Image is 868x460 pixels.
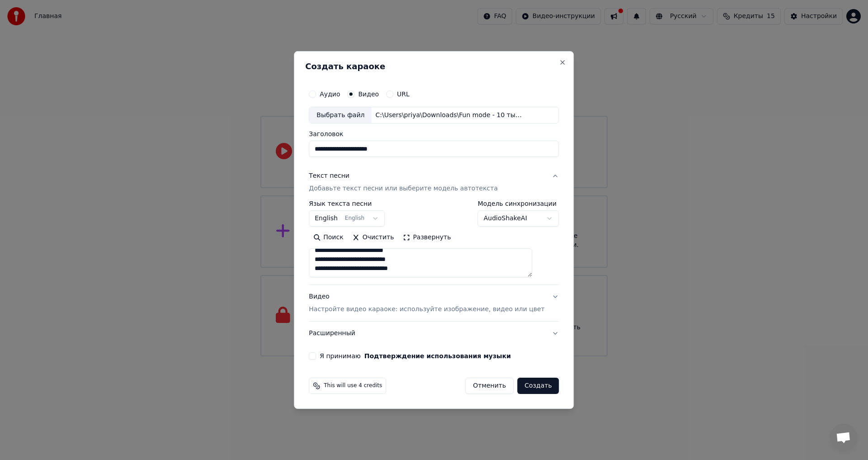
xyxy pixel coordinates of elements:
[465,378,514,394] button: Отменить
[309,285,559,322] button: ВидеоНастройте видео караоке: используйте изображение, видео или цвет
[372,111,525,120] div: C:\Users\priya\Downloads\Fun mode - 10 тысяч лет.mp4
[397,91,410,97] label: URL
[309,172,349,181] div: Текст песни
[320,353,511,359] label: Я принимаю
[348,231,399,245] button: Очистить
[364,353,511,359] button: Я принимаю
[517,378,559,394] button: Создать
[309,305,544,314] p: Настройте видео караоке: используйте изображение, видео или цвет
[309,131,559,138] label: Заголовок
[309,185,498,194] p: Добавьте текст песни или выберите модель автотекста
[398,231,455,245] button: Развернуть
[324,382,382,389] span: This will use 4 credits
[478,201,559,207] label: Модель синхронизации
[309,322,559,345] button: Расширенный
[309,201,559,285] div: Текст песниДобавьте текст песни или выберите модель автотекста
[358,91,379,97] label: Видео
[320,91,340,97] label: Аудио
[309,231,348,245] button: Поиск
[309,107,372,123] div: Выбрать файл
[309,165,559,201] button: Текст песниДобавьте текст песни или выберите модель автотекста
[309,201,385,207] label: Язык текста песни
[309,293,544,314] div: Видео
[305,62,562,71] h2: Создать караоке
